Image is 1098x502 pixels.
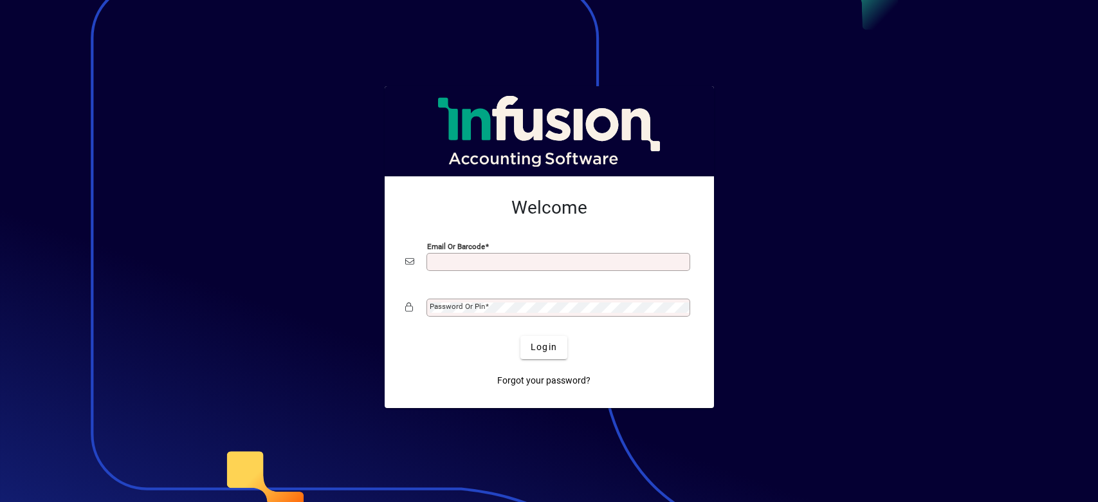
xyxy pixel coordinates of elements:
mat-label: Email or Barcode [427,241,485,250]
button: Login [520,336,567,359]
h2: Welcome [405,197,693,219]
a: Forgot your password? [492,369,596,393]
span: Login [531,340,557,354]
mat-label: Password or Pin [430,302,485,311]
span: Forgot your password? [497,374,590,387]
